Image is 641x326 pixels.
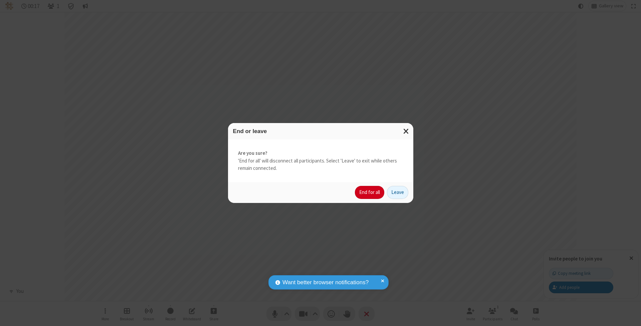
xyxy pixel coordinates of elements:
h3: End or leave [233,128,408,134]
button: Close modal [399,123,413,139]
strong: Are you sure? [238,149,403,157]
button: End for all [355,186,384,199]
div: 'End for all' will disconnect all participants. Select 'Leave' to exit while others remain connec... [228,139,413,182]
span: Want better browser notifications? [282,278,369,287]
button: Leave [387,186,408,199]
